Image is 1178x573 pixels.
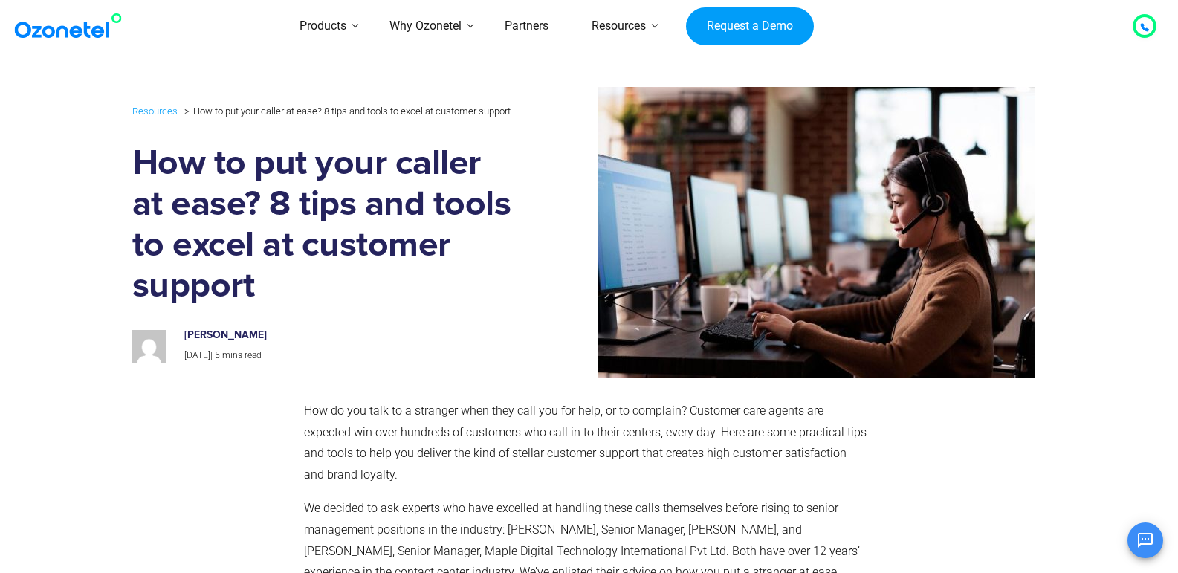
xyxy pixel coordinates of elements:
[184,329,498,342] h6: [PERSON_NAME]
[304,401,868,486] p: How do you talk to a stranger when they call you for help, or to complain? Customer care agents a...
[1127,522,1163,558] button: Open chat
[222,350,262,360] span: mins read
[132,330,166,363] img: 4b37bf29a85883ff6b7148a8970fe41aab027afb6e69c8ab3d6dde174307cbd0
[181,102,511,120] li: How to put your caller at ease? 8 tips and tools to excel at customer support
[184,350,210,360] span: [DATE]
[132,103,178,120] a: Resources
[132,143,514,307] h1: How to put your caller at ease? 8 tips and tools to excel at customer support
[215,350,220,360] span: 5
[184,348,498,364] p: |
[686,7,813,46] a: Request a Demo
